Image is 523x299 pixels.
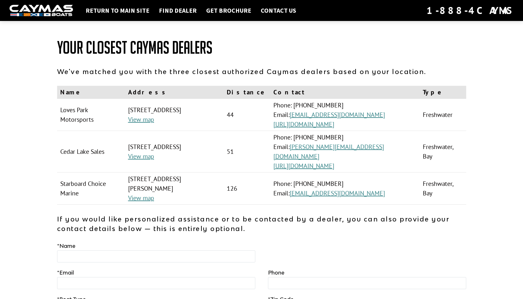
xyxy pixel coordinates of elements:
[290,189,385,197] a: [EMAIL_ADDRESS][DOMAIN_NAME]
[420,173,466,205] td: Freshwater, Bay
[420,86,466,99] th: Type
[270,86,420,99] th: Contact
[224,86,270,99] th: Distance
[270,173,420,205] td: Phone: [PHONE_NUMBER] Email:
[57,86,125,99] th: Name
[270,131,420,173] td: Phone: [PHONE_NUMBER] Email:
[57,173,125,205] td: Starboard Choice Marine
[420,131,466,173] td: Freshwater, Bay
[57,269,74,276] label: Email
[128,194,154,202] a: View map
[156,6,200,15] a: Find Dealer
[268,269,284,276] label: Phone
[128,115,154,124] a: View map
[273,143,384,160] a: [PERSON_NAME][EMAIL_ADDRESS][DOMAIN_NAME]
[82,6,153,15] a: Return to main site
[203,6,254,15] a: Get Brochure
[57,242,75,250] label: Name
[10,5,73,17] img: white-logo-c9c8dbefe5ff5ceceb0f0178aa75bf4bb51f6bca0971e226c86eb53dfe498488.png
[224,131,270,173] td: 51
[273,162,334,170] a: [URL][DOMAIN_NAME]
[273,120,334,128] a: [URL][DOMAIN_NAME]
[57,38,466,57] h1: Your Closest Caymas Dealers
[224,99,270,131] td: 44
[270,99,420,131] td: Phone: [PHONE_NUMBER] Email:
[420,99,466,131] td: Freshwater
[125,99,224,131] td: [STREET_ADDRESS]
[57,99,125,131] td: Loves Park Motorsports
[57,214,466,233] p: If you would like personalized assistance or to be contacted by a dealer, you can also provide yo...
[427,3,513,17] div: 1-888-4CAYMAS
[125,173,224,205] td: [STREET_ADDRESS][PERSON_NAME]
[258,6,299,15] a: Contact Us
[224,173,270,205] td: 126
[57,131,125,173] td: Cedar Lake Sales
[128,152,154,160] a: View map
[57,67,466,76] p: We've matched you with the three closest authorized Caymas dealers based on your location.
[125,86,224,99] th: Address
[290,111,385,119] a: [EMAIL_ADDRESS][DOMAIN_NAME]
[125,131,224,173] td: [STREET_ADDRESS]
